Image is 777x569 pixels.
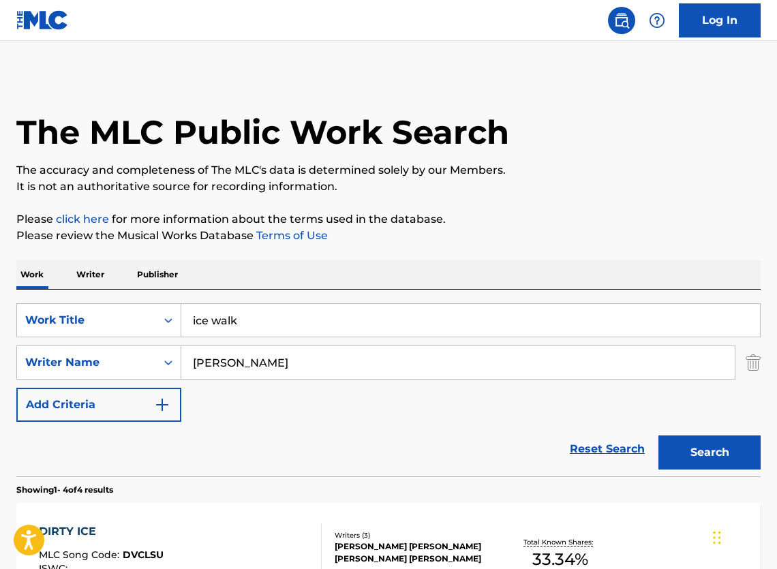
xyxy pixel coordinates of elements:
h1: The MLC Public Work Search [16,112,509,153]
div: Writers ( 3 ) [335,530,498,540]
img: search [613,12,630,29]
p: It is not an authoritative source for recording information. [16,179,761,195]
p: Publisher [133,260,182,289]
p: Total Known Shares: [523,537,596,547]
img: 9d2ae6d4665cec9f34b9.svg [154,397,170,413]
div: Drag [713,517,721,558]
p: Work [16,260,48,289]
p: Please for more information about the terms used in the database. [16,211,761,228]
a: Public Search [608,7,635,34]
div: DIRTY ICE [39,523,164,540]
div: [PERSON_NAME] [PERSON_NAME] [PERSON_NAME] [PERSON_NAME] [335,540,498,565]
iframe: Chat Widget [709,504,777,569]
img: help [649,12,665,29]
div: Work Title [25,312,148,328]
div: Help [643,7,671,34]
a: Terms of Use [254,229,328,242]
form: Search Form [16,303,761,476]
p: Showing 1 - 4 of 4 results [16,484,113,496]
button: Search [658,435,761,470]
a: click here [56,213,109,226]
img: Delete Criterion [746,345,761,380]
span: DVCLSU [123,549,164,561]
button: Add Criteria [16,388,181,422]
a: Reset Search [563,434,652,464]
div: Writer Name [25,354,148,371]
img: MLC Logo [16,10,69,30]
p: Writer [72,260,108,289]
span: MLC Song Code : [39,549,123,561]
p: The accuracy and completeness of The MLC's data is determined solely by our Members. [16,162,761,179]
p: Please review the Musical Works Database [16,228,761,244]
a: Log In [679,3,761,37]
